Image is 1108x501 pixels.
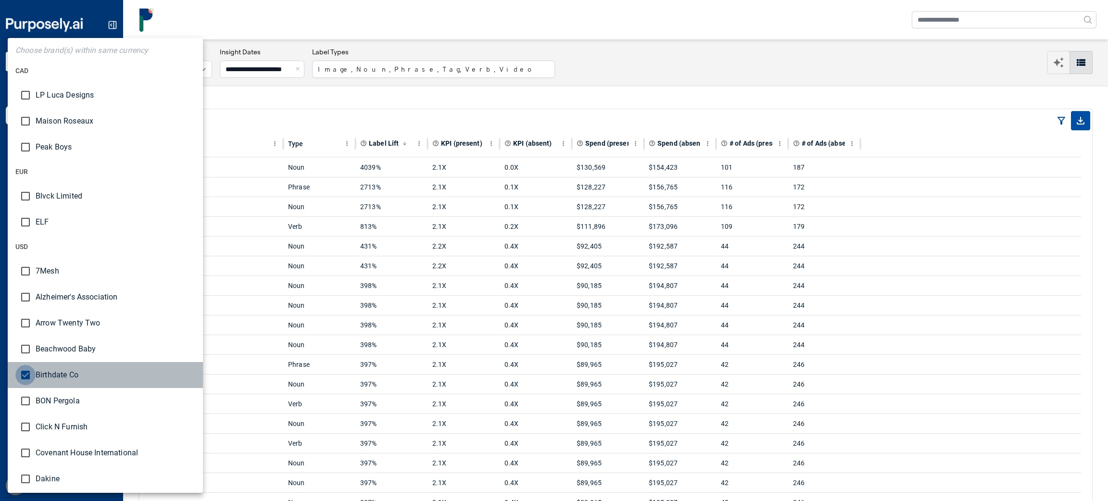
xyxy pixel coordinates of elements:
span: Dakine [36,473,195,485]
li: CAD [8,59,203,82]
span: Beachwood Baby [36,343,195,355]
span: Click N Furnish [36,421,195,433]
li: EUR [8,160,203,183]
span: Arrow Twenty Two [36,317,195,329]
span: Covenant House International [36,447,195,459]
li: USD [8,235,203,258]
span: LP Luca Designs [36,89,195,101]
span: BON Pergola [36,395,195,407]
span: Maison Roseaux [36,115,195,127]
span: 7Mesh [36,265,195,277]
span: Birthdate Co [36,369,195,381]
span: ELF [36,216,195,228]
span: Alzheimer's Association [36,291,195,303]
span: Peak Boys [36,141,195,153]
span: Blvck Limited [36,190,195,202]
